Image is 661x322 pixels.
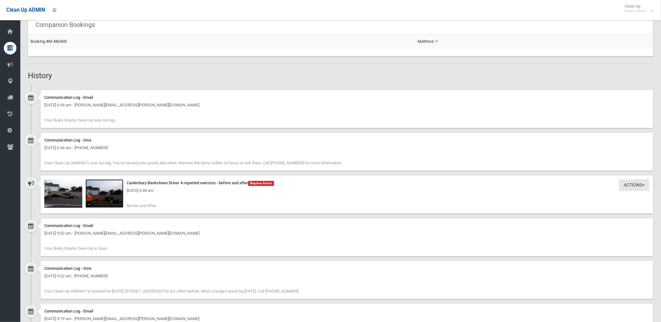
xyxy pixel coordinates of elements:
[30,39,66,44] a: Booking #M-480468
[625,9,647,13] small: Super Admin
[44,144,650,152] div: [DATE] 6:44 am - [PHONE_NUMBER]
[619,179,650,191] button: Actions
[622,4,653,13] span: Clean Up
[28,19,103,31] header: Companion Bookings
[44,161,342,165] span: Your Clean-Up (#480467) was too big. You've exceed your yearly allocation. Remove the items withi...
[28,72,653,80] h2: History
[44,118,116,123] span: Your Bulky Waste Clean-Up was too big.
[44,136,650,144] div: Communication Log - Sms
[415,34,653,48] td: Mattress: 1
[44,187,650,194] div: [DATE] 6:44 am
[44,94,650,101] div: Communication Log - Email
[6,7,45,13] span: Clean Up ADMIN
[44,230,650,237] div: [DATE] 9:02 am - [PERSON_NAME][EMAIL_ADDRESS][PERSON_NAME][DOMAIN_NAME]
[248,181,274,186] span: Requires Action
[44,222,650,230] div: Communication Log - Email
[44,289,299,294] span: Your Clean-Up #480467 is booked for [DATE]. [STREET_ADDRESS] Put out 24hrs before. Must change/ca...
[44,246,107,251] span: Your Bulky Waste Clean-Up is Soon
[44,179,82,208] img: 2025-09-0406.41.345816039588442626255.jpg
[44,272,650,280] div: [DATE] 9:02 am - [PHONE_NUMBER]
[44,101,650,109] div: [DATE] 6:44 am - [PERSON_NAME][EMAIL_ADDRESS][PERSON_NAME][DOMAIN_NAME]
[44,179,650,187] div: Canterbury Bankstown Driver 4 reported oversize - before and after
[85,179,123,208] img: 2025-09-0406.44.053787441114273971007.jpg
[127,203,157,208] span: Before and After,
[44,307,650,315] div: Communication Log - Email
[44,265,650,272] div: Communication Log - Sms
